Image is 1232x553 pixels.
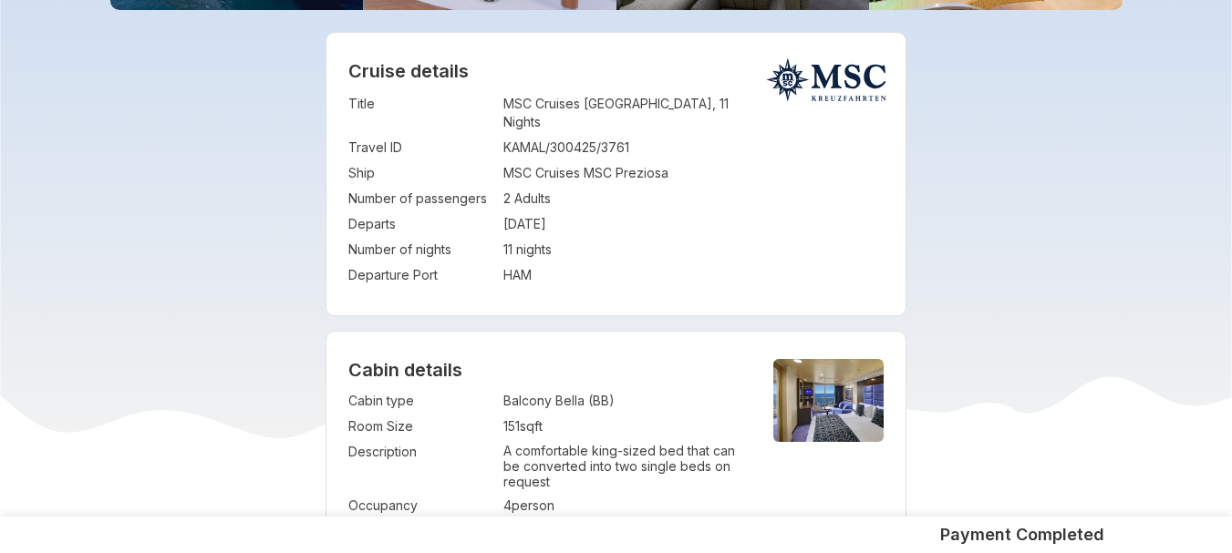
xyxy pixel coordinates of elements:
[348,211,494,237] td: Departs
[348,135,494,160] td: Travel ID
[503,135,885,160] td: KAMAL/300425/3761
[348,493,494,518] td: Occupancy
[503,388,743,414] td: Balcony Bella (BB)
[348,388,494,414] td: Cabin type
[503,237,885,262] td: 11 nights
[494,439,503,493] td: :
[348,186,494,211] td: Number of passengers
[348,262,494,288] td: Departure Port
[348,91,494,135] td: Title
[494,211,503,237] td: :
[348,414,494,439] td: Room Size
[503,160,885,186] td: MSC Cruises MSC Preziosa
[503,91,885,135] td: MSC Cruises [GEOGRAPHIC_DATA], 11 Nights
[494,493,503,518] td: :
[494,135,503,160] td: :
[494,186,503,211] td: :
[503,443,743,489] p: A comfortable king-sized bed that can be converted into two single beds on request
[348,439,494,493] td: Description
[940,524,1104,546] h5: Payment Completed
[348,60,885,82] h2: Cruise details
[348,160,494,186] td: Ship
[348,359,885,381] h4: Cabin details
[503,414,743,439] td: 151 sqft
[494,237,503,262] td: :
[503,493,743,518] td: 4 person
[503,211,885,237] td: [DATE]
[494,388,503,414] td: :
[503,262,885,288] td: HAM
[494,262,503,288] td: :
[348,237,494,262] td: Number of nights
[503,186,885,211] td: 2 Adults
[494,91,503,135] td: :
[494,414,503,439] td: :
[494,160,503,186] td: :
